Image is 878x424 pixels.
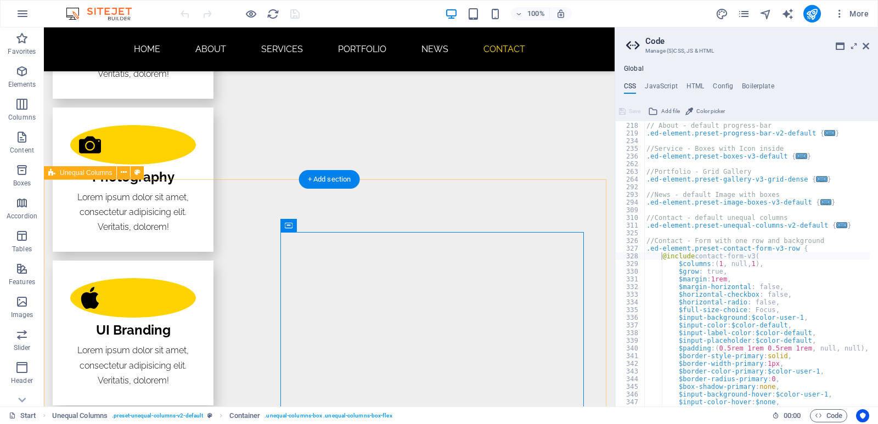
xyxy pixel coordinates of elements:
div: 219 [616,129,645,137]
div: 330 [616,268,645,275]
span: Code [815,409,842,422]
h4: JavaScript [645,82,677,94]
h4: HTML [686,82,705,94]
a: Click to cancel selection. Double-click to open Pages [9,409,36,422]
div: 234 [616,137,645,145]
span: 00 00 [784,409,801,422]
div: 327 [616,245,645,252]
div: 343 [616,368,645,375]
div: + Add section [299,170,360,189]
h2: Code [645,36,869,46]
div: 293 [616,191,645,199]
p: Tables [12,245,32,253]
p: Images [11,310,33,319]
div: 328 [616,252,645,260]
h3: Manage (S)CSS, JS & HTML [645,46,847,56]
p: Features [9,278,35,286]
div: 218 [616,122,645,129]
div: 346 [616,391,645,398]
span: Unequal Columns [60,169,112,176]
i: On resize automatically adjust zoom level to fit chosen device. [556,9,566,19]
div: 338 [616,329,645,337]
i: Reload page [267,8,279,20]
div: 235 [616,145,645,152]
p: Favorites [8,47,36,56]
div: 311 [616,222,645,229]
button: Code [810,409,847,422]
div: 342 [616,360,645,368]
div: 294 [616,199,645,206]
span: ... [796,153,807,159]
button: More [830,5,873,22]
div: 339 [616,337,645,344]
span: . preset-unequal-columns-v2-default [112,409,203,422]
div: 310 [616,214,645,222]
div: 309 [616,206,645,214]
i: Pages (Ctrl+Alt+S) [738,8,750,20]
button: navigator [759,7,773,20]
span: More [834,8,869,19]
div: 292 [616,183,645,191]
div: 331 [616,275,645,283]
div: 329 [616,260,645,268]
div: 325 [616,229,645,237]
i: Navigator [759,8,772,20]
h6: Session time [772,409,801,422]
div: 348 [616,406,645,414]
h4: CSS [624,82,636,94]
button: design [716,7,729,20]
span: ... [817,176,828,182]
div: 345 [616,383,645,391]
i: Design (Ctrl+Alt+Y) [716,8,728,20]
div: 340 [616,344,645,352]
div: 336 [616,314,645,321]
div: 332 [616,283,645,291]
p: Content [10,146,34,155]
span: Click to select. Double-click to edit [229,409,260,422]
p: Columns [8,113,36,122]
h4: Global [624,65,644,74]
img: Editor Logo [63,7,145,20]
button: publish [803,5,821,22]
p: Elements [8,80,36,89]
div: 344 [616,375,645,383]
div: 341 [616,352,645,360]
button: Add file [646,105,682,118]
button: text_generator [781,7,795,20]
div: 347 [616,398,645,406]
div: 262 [616,160,645,168]
button: pages [738,7,751,20]
span: Click to select. Double-click to edit [52,409,108,422]
i: AI Writer [781,8,794,20]
span: Color picker [696,105,725,118]
div: 337 [616,321,645,329]
i: This element is a customizable preset [207,412,212,419]
h4: Config [713,82,733,94]
div: 236 [616,152,645,160]
span: ... [824,130,835,136]
i: Publish [806,8,818,20]
span: ... [836,222,847,228]
p: Boxes [13,179,31,188]
span: ... [820,199,831,205]
span: Add file [661,105,680,118]
p: Header [11,376,33,385]
p: Accordion [7,212,37,221]
button: 100% [511,7,550,20]
button: Usercentrics [856,409,869,422]
span: : [791,411,793,420]
p: Slider [14,343,31,352]
div: 333 [616,291,645,298]
nav: breadcrumb [52,409,392,422]
button: Click here to leave preview mode and continue editing [244,7,257,20]
span: . unequal-columns-box .unequal-columns-box-flex [264,409,392,422]
div: 334 [616,298,645,306]
button: reload [266,7,279,20]
div: 335 [616,306,645,314]
button: Color picker [684,105,727,118]
h4: Boilerplate [742,82,774,94]
div: 263 [616,168,645,176]
div: 264 [616,176,645,183]
div: 326 [616,237,645,245]
h6: 100% [527,7,545,20]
